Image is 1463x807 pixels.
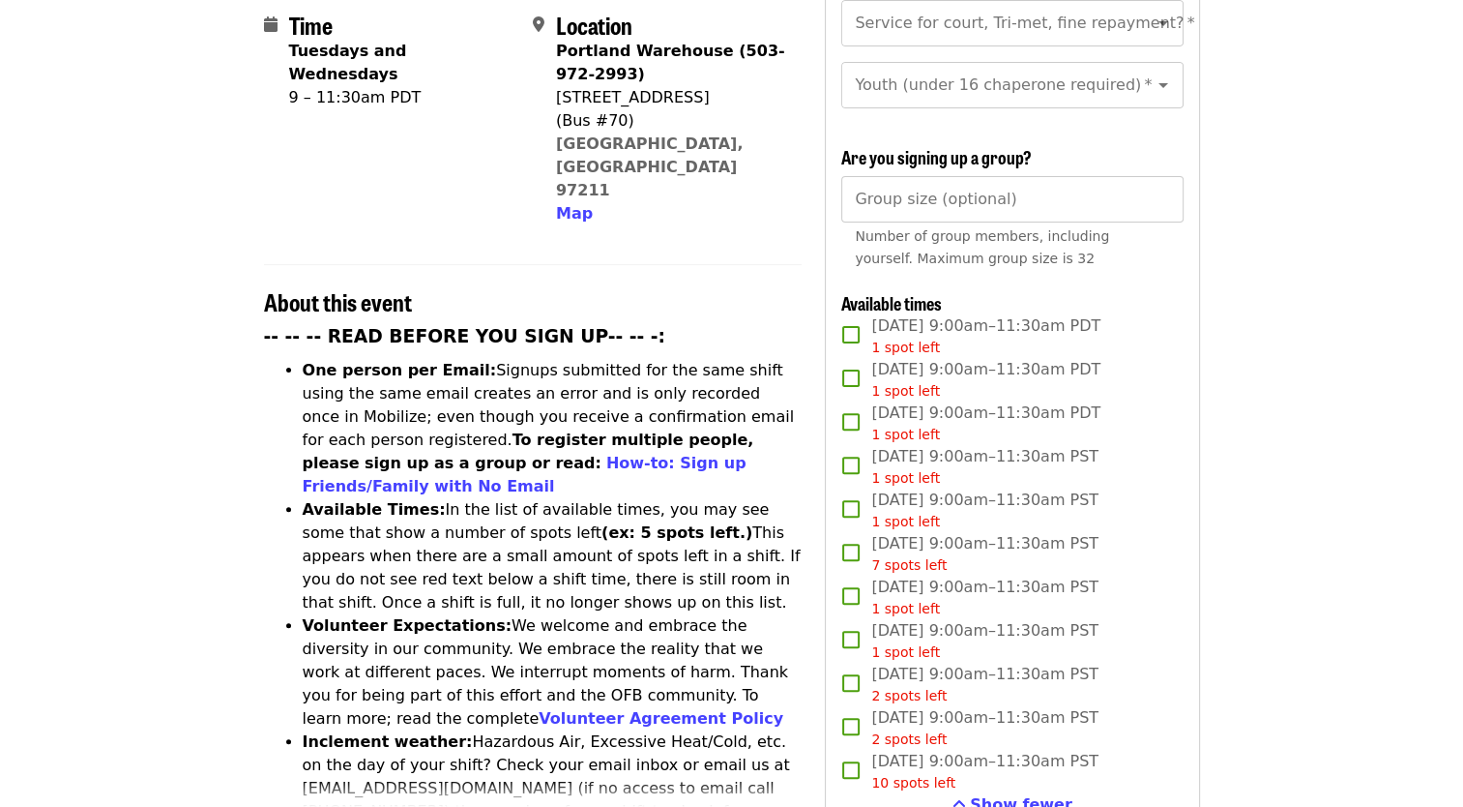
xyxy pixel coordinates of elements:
[871,532,1098,576] span: [DATE] 9:00am–11:30am PST
[871,750,1098,793] span: [DATE] 9:00am–11:30am PST
[539,709,783,728] a: Volunteer Agreement Policy
[871,427,940,442] span: 1 spot left
[264,284,412,318] span: About this event
[264,326,666,346] strong: -- -- -- READ BEFORE YOU SIGN UP-- -- -:
[871,470,940,486] span: 1 spot left
[533,15,544,34] i: map-marker-alt icon
[601,523,752,542] strong: (ex: 5 spots left.)
[871,601,940,616] span: 1 spot left
[303,500,446,519] strong: Available Times:
[303,454,746,495] a: How-to: Sign up Friends/Family with No Email
[1150,10,1177,37] button: Open
[871,732,947,747] span: 2 spots left
[871,576,1098,619] span: [DATE] 9:00am–11:30am PST
[264,15,278,34] i: calendar icon
[556,134,744,199] a: [GEOGRAPHIC_DATA], [GEOGRAPHIC_DATA] 97211
[871,688,947,703] span: 2 spots left
[303,431,754,472] strong: To register multiple people, please sign up as a group or read:
[289,42,407,83] strong: Tuesdays and Wednesdays
[871,358,1100,402] span: [DATE] 9:00am–11:30am PDT
[841,144,1032,169] span: Are you signing up a group?
[871,644,940,660] span: 1 spot left
[303,732,473,751] strong: Inclement weather:
[556,204,593,223] span: Map
[871,557,947,573] span: 7 spots left
[871,314,1100,358] span: [DATE] 9:00am–11:30am PDT
[556,109,786,133] div: (Bus #70)
[871,514,940,529] span: 1 spot left
[1150,72,1177,99] button: Open
[871,445,1098,489] span: [DATE] 9:00am–11:30am PST
[855,228,1109,266] span: Number of group members, including yourself. Maximum group size is 32
[871,619,1098,663] span: [DATE] 9:00am–11:30am PST
[841,290,942,315] span: Available times
[871,402,1100,445] span: [DATE] 9:00am–11:30am PDT
[556,42,785,83] strong: Portland Warehouse (503-972-2993)
[871,489,1098,532] span: [DATE] 9:00am–11:30am PST
[303,616,512,635] strong: Volunteer Expectations:
[871,706,1098,750] span: [DATE] 9:00am–11:30am PST
[871,383,940,399] span: 1 spot left
[303,359,803,498] li: Signups submitted for the same shift using the same email creates an error and is only recorded o...
[871,663,1098,706] span: [DATE] 9:00am–11:30am PST
[289,86,517,109] div: 9 – 11:30am PDT
[303,361,497,379] strong: One person per Email:
[303,498,803,614] li: In the list of available times, you may see some that show a number of spots left This appears wh...
[871,340,940,355] span: 1 spot left
[556,86,786,109] div: [STREET_ADDRESS]
[556,202,593,225] button: Map
[841,176,1183,223] input: [object Object]
[556,8,632,42] span: Location
[289,8,333,42] span: Time
[303,614,803,731] li: We welcome and embrace the diversity in our community. We embrace the reality that we work at dif...
[871,775,955,791] span: 10 spots left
